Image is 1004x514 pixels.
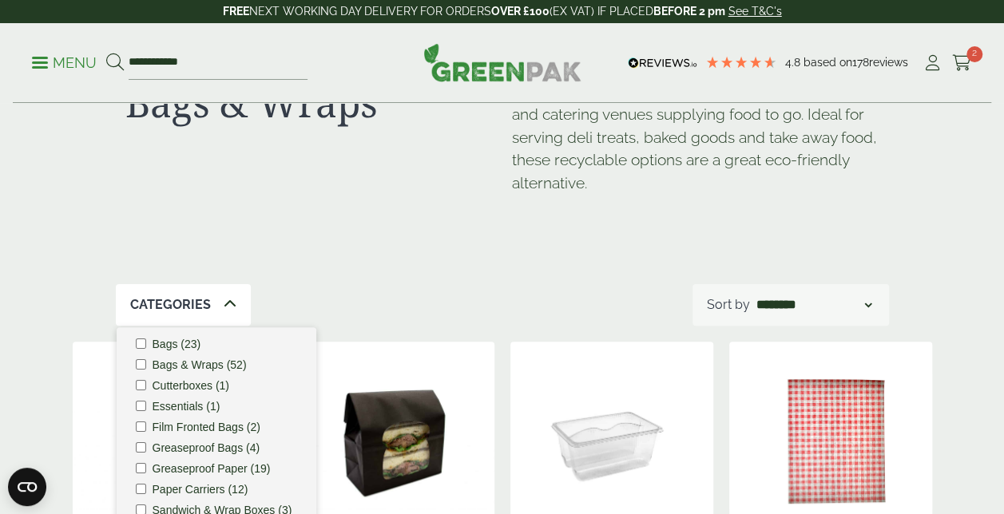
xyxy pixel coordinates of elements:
[966,46,982,62] span: 2
[153,421,260,433] label: Film Fronted Bags (2)
[153,338,201,350] label: Bags (23)
[852,56,869,69] span: 178
[728,5,782,18] a: See T&C's
[952,51,972,75] a: 2
[705,55,777,69] div: 4.78 Stars
[804,56,852,69] span: Based on
[423,43,581,81] img: GreenPak Supplies
[130,295,211,314] p: Categories
[125,80,493,126] h1: Bags & Wraps
[753,295,875,314] select: Shop order
[8,468,46,506] button: Open CMP widget
[153,359,247,370] label: Bags & Wraps (52)
[952,55,972,71] i: Cart
[32,53,97,73] p: Menu
[223,5,249,18] strong: FREE
[153,401,220,412] label: Essentials (1)
[32,53,97,69] a: Menu
[153,442,260,453] label: Greaseproof Bags (4)
[512,80,879,195] p: These paper bags and wraps are essential for food and catering venues supplying food to go. Ideal...
[653,5,725,18] strong: BEFORE 2 pm
[785,56,804,69] span: 4.8
[153,380,229,391] label: Cutterboxes (1)
[491,5,550,18] strong: OVER £100
[628,57,697,69] img: REVIEWS.io
[707,295,750,314] p: Sort by
[869,56,908,69] span: reviews
[153,484,248,495] label: Paper Carriers (12)
[923,55,942,71] i: My Account
[153,463,271,474] label: Greaseproof Paper (19)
